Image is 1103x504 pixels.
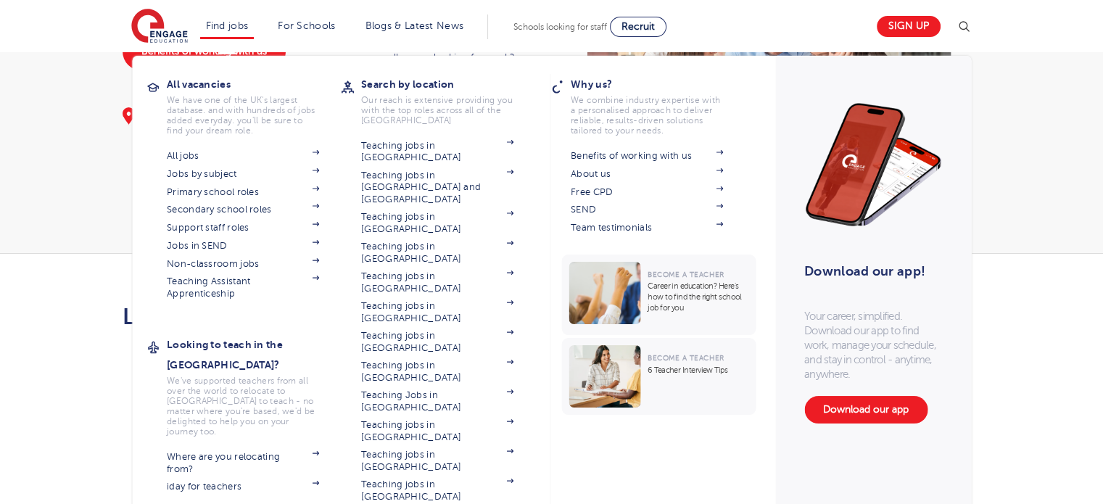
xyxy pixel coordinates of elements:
p: 6 Teacher Interview Tips [648,365,748,376]
a: Jobs by subject [167,168,319,180]
a: Benefits of working with us [571,150,723,162]
a: Jobs in SEND [167,240,319,252]
p: We have one of the UK's largest database. and with hundreds of jobs added everyday. you'll be sur... [167,95,319,136]
a: About us [571,168,723,180]
p: Our reach is extensive providing you with the top roles across all of the [GEOGRAPHIC_DATA] [361,95,513,125]
a: Teaching jobs in [GEOGRAPHIC_DATA] [361,330,513,354]
div: It won’t take long. We just need a few brief details and then one of our friendly team members wi... [123,107,537,189]
a: Free CPD [571,186,723,198]
a: Looking to teach in the [GEOGRAPHIC_DATA]?We've supported teachers from all over the world to rel... [167,334,341,437]
a: Search by locationOur reach is extensive providing you with the top roles across all of the [GEOG... [361,74,535,125]
a: For Schools [278,20,335,31]
a: Teaching jobs in [GEOGRAPHIC_DATA] [361,360,513,384]
a: Team testimonials [571,222,723,234]
img: Engage Education [131,9,188,45]
a: Teaching jobs in [GEOGRAPHIC_DATA] [361,211,513,235]
span: Recruit [621,21,655,32]
a: Non-classroom jobs [167,258,319,270]
a: Support staff roles [167,222,319,234]
a: Why us?We combine industry expertise with a personalised approach to deliver reliable, results-dr... [571,74,745,136]
span: Become a Teacher [648,354,724,362]
a: Recruit [610,17,666,37]
p: We've supported teachers from all over the world to relocate to [GEOGRAPHIC_DATA] to teach - no m... [167,376,319,437]
a: Sign up [877,16,941,37]
a: Teaching jobs in [GEOGRAPHIC_DATA] [361,140,513,164]
a: Blogs & Latest News [365,20,464,31]
a: Become a TeacherCareer in education? Here’s how to find the right school job for you [561,255,759,335]
a: Teaching jobs in [GEOGRAPHIC_DATA] [361,300,513,324]
h2: Let us know more about you! [123,305,687,329]
a: Teaching jobs in [GEOGRAPHIC_DATA] [361,479,513,503]
span: Become a Teacher [648,270,724,278]
a: Teaching Assistant Apprenticeship [167,276,319,299]
a: SEND [571,204,723,215]
p: We combine industry expertise with a personalised approach to deliver reliable, results-driven so... [571,95,723,136]
a: Teaching jobs in [GEOGRAPHIC_DATA] [361,270,513,294]
a: Find jobs [206,20,249,31]
a: Teaching Jobs in [GEOGRAPHIC_DATA] [361,389,513,413]
h3: Looking to teach in the [GEOGRAPHIC_DATA]? [167,334,341,375]
a: Become a Teacher6 Teacher Interview Tips [561,338,759,415]
a: Teaching jobs in [GEOGRAPHIC_DATA] [361,241,513,265]
a: All vacanciesWe have one of the UK's largest database. and with hundreds of jobs added everyday. ... [167,74,341,136]
h3: All vacancies [167,74,341,94]
h3: Download our app! [804,255,935,287]
a: iday for teachers [167,481,319,492]
a: Download our app [804,396,928,424]
a: Secondary school roles [167,204,319,215]
p: Your career, simplified. Download our app to find work, manage your schedule, and stay in control... [804,309,942,381]
a: Where are you relocating from? [167,451,319,475]
span: Schools looking for staff [513,22,607,32]
h3: Why us? [571,74,745,94]
a: Teaching jobs in [GEOGRAPHIC_DATA] [361,449,513,473]
a: All jobs [167,150,319,162]
a: Teaching jobs in [GEOGRAPHIC_DATA] and [GEOGRAPHIC_DATA] [361,170,513,205]
h3: Search by location [361,74,535,94]
a: Teaching jobs in [GEOGRAPHIC_DATA] [361,419,513,443]
a: Primary school roles [167,186,319,198]
p: Career in education? Here’s how to find the right school job for you [648,281,748,313]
